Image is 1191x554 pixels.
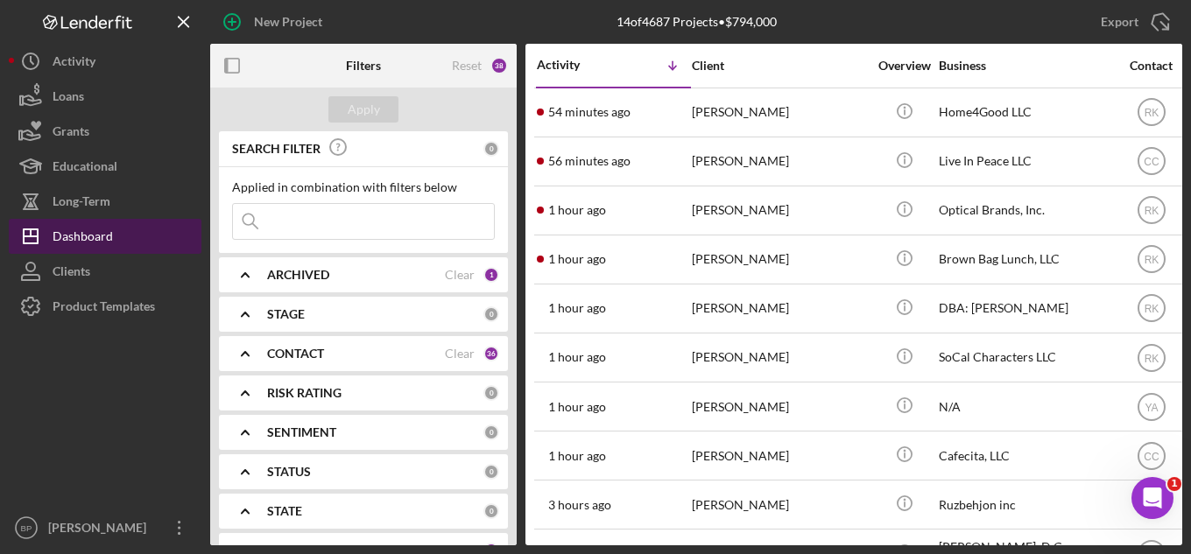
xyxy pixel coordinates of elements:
[267,347,324,361] b: CONTACT
[939,285,1114,332] div: DBA: [PERSON_NAME]
[871,59,937,73] div: Overview
[21,523,32,533] text: BP
[267,268,329,282] b: ARCHIVED
[452,59,482,73] div: Reset
[483,424,499,440] div: 0
[692,187,867,234] div: [PERSON_NAME]
[328,96,398,123] button: Apply
[692,138,867,185] div: [PERSON_NAME]
[53,79,84,118] div: Loans
[483,267,499,283] div: 1
[53,149,117,188] div: Educational
[548,400,606,414] time: 2025-08-29 21:35
[1144,205,1159,217] text: RK
[267,425,336,439] b: SENTIMENT
[254,4,322,39] div: New Project
[617,15,777,29] div: 14 of 4687 Projects • $794,000
[1144,352,1159,364] text: RK
[548,301,606,315] time: 2025-08-29 21:57
[483,306,499,322] div: 0
[53,219,113,258] div: Dashboard
[445,347,475,361] div: Clear
[346,59,381,73] b: Filters
[939,236,1114,283] div: Brown Bag Lunch, LLC
[939,187,1114,234] div: Optical Brands, Inc.
[53,44,95,83] div: Activity
[490,57,508,74] div: 38
[548,498,611,512] time: 2025-08-29 19:59
[1144,107,1159,119] text: RK
[267,386,342,400] b: RISK RATING
[1144,254,1159,266] text: RK
[1118,59,1184,73] div: Contact
[483,385,499,401] div: 0
[692,285,867,332] div: [PERSON_NAME]
[939,481,1114,528] div: Ruzbehjon inc
[692,334,867,381] div: [PERSON_NAME]
[483,141,499,157] div: 0
[9,510,201,545] button: BP[PERSON_NAME]
[939,432,1114,479] div: Cafecita, LLC
[548,252,606,266] time: 2025-08-29 22:13
[939,138,1114,185] div: Live In Peace LLC
[232,142,321,156] b: SEARCH FILTER
[9,149,201,184] button: Educational
[9,79,201,114] button: Loans
[53,184,110,223] div: Long-Term
[9,184,201,219] button: Long-Term
[548,449,606,463] time: 2025-08-29 21:16
[53,254,90,293] div: Clients
[9,219,201,254] button: Dashboard
[692,59,867,73] div: Client
[445,268,475,282] div: Clear
[267,504,302,518] b: STATE
[53,114,89,153] div: Grants
[692,481,867,528] div: [PERSON_NAME]
[692,383,867,430] div: [PERSON_NAME]
[9,254,201,289] button: Clients
[548,350,606,364] time: 2025-08-29 21:43
[939,383,1114,430] div: N/A
[1144,450,1159,462] text: CC
[210,4,340,39] button: New Project
[9,114,201,149] button: Grants
[483,464,499,480] div: 0
[9,289,201,324] button: Product Templates
[1101,4,1138,39] div: Export
[53,289,155,328] div: Product Templates
[44,510,158,550] div: [PERSON_NAME]
[692,236,867,283] div: [PERSON_NAME]
[1144,303,1159,315] text: RK
[692,432,867,479] div: [PERSON_NAME]
[548,203,606,217] time: 2025-08-29 22:31
[348,96,380,123] div: Apply
[548,154,631,168] time: 2025-08-29 22:37
[1144,156,1159,168] text: CC
[939,59,1114,73] div: Business
[939,89,1114,136] div: Home4Good LLC
[9,44,201,79] button: Activity
[548,105,631,119] time: 2025-08-29 22:39
[483,346,499,361] div: 36
[692,89,867,136] div: [PERSON_NAME]
[1167,477,1181,491] span: 1
[1131,477,1173,519] iframe: Intercom live chat
[267,307,305,321] b: STAGE
[1145,401,1158,413] text: YA
[537,58,614,72] div: Activity
[232,180,495,194] div: Applied in combination with filters below
[267,465,311,479] b: STATUS
[939,334,1114,381] div: SoCal Characters LLC
[1083,4,1182,39] button: Export
[483,503,499,519] div: 0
